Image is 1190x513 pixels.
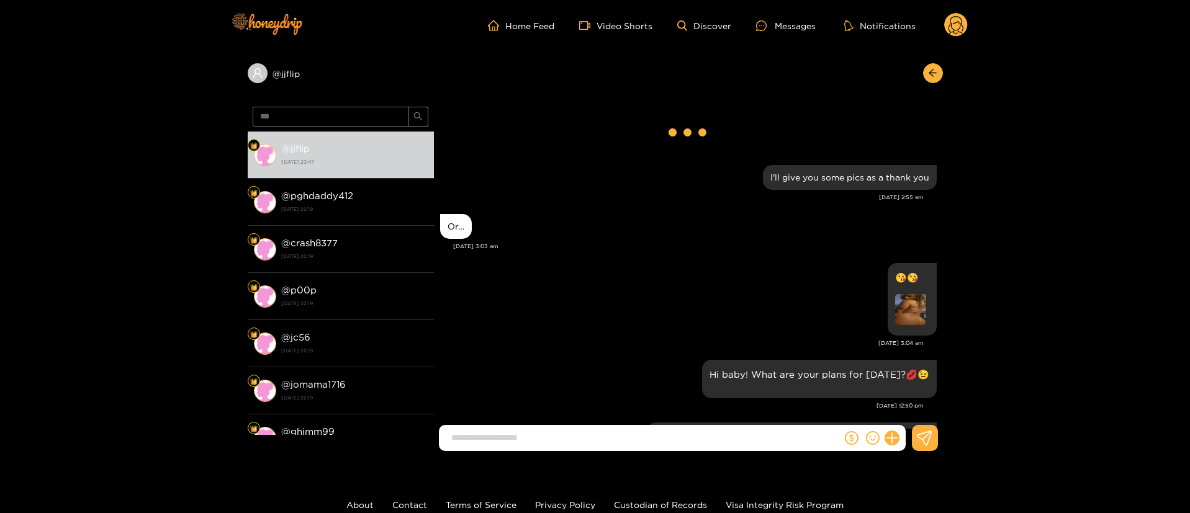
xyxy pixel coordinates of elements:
[579,20,652,31] a: Video Shorts
[710,367,929,381] p: Hi baby! What are your plans for [DATE]?💋😉
[841,19,919,32] button: Notifications
[250,331,258,338] img: Fan Level
[281,251,428,262] strong: [DATE] 22:19
[281,426,335,437] strong: @ ghimm99
[440,214,472,239] div: Aug. 15, 3:03 am
[763,165,937,190] div: Aug. 15, 2:55 am
[845,431,859,445] span: dollar
[281,143,310,154] strong: @ jjflip
[677,20,731,31] a: Discover
[579,20,597,31] span: video-camera
[281,190,353,201] strong: @ pghdaddy412
[281,332,310,342] strong: @ jc56
[250,189,258,197] img: Fan Level
[413,112,423,122] span: search
[448,221,464,231] div: Or…
[535,500,595,509] a: Privacy Policy
[250,425,258,432] img: Fan Level
[647,422,937,461] div: Aug. 15, 9:01 pm
[281,392,428,403] strong: [DATE] 22:19
[440,401,924,410] div: [DATE] 12:50 pm
[250,142,258,149] img: Fan Level
[440,339,924,347] div: [DATE] 3:04 am
[254,238,276,261] img: conversation
[281,298,428,309] strong: [DATE] 22:19
[281,238,338,248] strong: @ crash8377
[866,431,880,445] span: smile
[488,20,505,31] span: home
[252,68,263,79] span: user
[281,203,428,215] strong: [DATE] 22:19
[250,283,258,291] img: Fan Level
[248,63,434,83] div: @jjflip
[895,270,929,285] p: 😘😘
[488,20,554,31] a: Home Feed
[888,263,937,336] div: Aug. 15, 3:04 am
[254,427,276,449] img: conversation
[392,500,427,509] a: Contact
[756,19,816,33] div: Messages
[726,500,844,509] a: Visa Integrity Risk Program
[254,144,276,166] img: conversation
[254,285,276,308] img: conversation
[446,500,516,509] a: Terms of Service
[254,332,276,355] img: conversation
[770,172,929,182] div: I'll give you some pics as a thank you
[453,242,937,251] div: [DATE] 3:03 am
[281,285,317,295] strong: @ p00p
[923,63,943,83] button: arrow-left
[895,294,926,325] img: preview
[614,500,707,509] a: Custodian of Records
[346,500,374,509] a: About
[250,378,258,385] img: Fan Level
[254,380,276,402] img: conversation
[250,236,258,244] img: Fan Level
[842,429,861,447] button: dollar
[281,345,428,356] strong: [DATE] 22:19
[702,360,937,398] div: Aug. 15, 12:50 pm
[281,379,346,390] strong: @ jomama1716
[408,107,428,127] button: search
[928,68,937,79] span: arrow-left
[281,156,428,167] strong: [DATE] 23:47
[440,193,924,202] div: [DATE] 2:55 am
[254,191,276,213] img: conversation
